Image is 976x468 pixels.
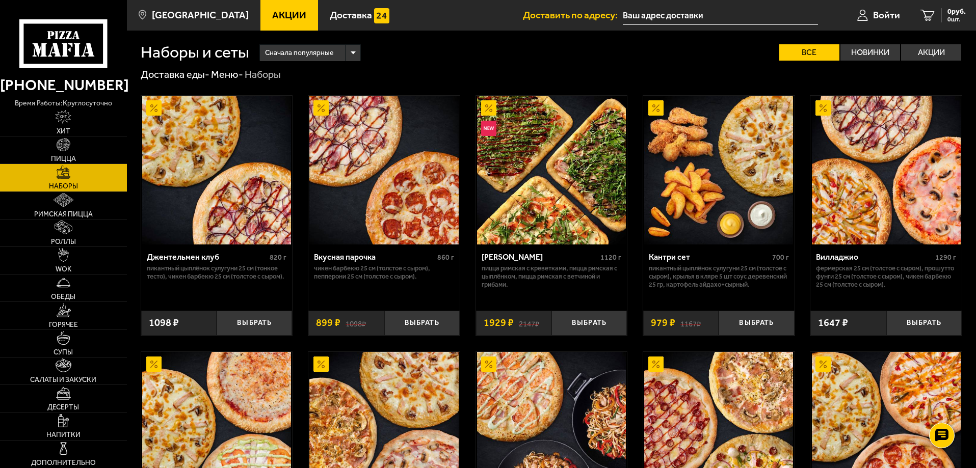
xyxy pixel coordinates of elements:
[623,6,818,25] input: Ваш адрес доставки
[651,318,675,328] span: 979 ₽
[840,44,901,61] label: Новинки
[346,318,366,328] s: 1098 ₽
[374,8,389,23] img: 15daf4d41897b9f0e9f617042186c801.svg
[815,356,831,372] img: Акционный
[816,252,933,262] div: Вилладжио
[142,96,291,244] img: Джентельмен клуб
[476,96,627,244] a: АкционныйНовинкаМама Миа
[147,264,287,281] p: Пикантный цыплёнок сулугуни 25 см (тонкое тесто), Чикен Барбекю 25 см (толстое с сыром).
[51,293,75,300] span: Обеды
[47,404,79,411] span: Десерты
[643,96,795,244] a: АкционныйКантри сет
[523,10,623,20] span: Доставить по адресу:
[265,43,333,63] span: Сначала популярные
[146,356,162,372] img: Акционный
[477,96,626,244] img: Мама Миа
[818,318,848,328] span: 1647 ₽
[719,311,794,336] button: Выбрать
[772,253,789,262] span: 700 г
[873,10,900,20] span: Войти
[211,68,243,80] a: Меню-
[51,238,76,245] span: Роллы
[644,96,793,244] img: Кантри сет
[810,96,962,244] a: АкционныйВилладжио
[384,311,460,336] button: Выбрать
[519,318,539,328] s: 2147 ₽
[812,96,961,244] img: Вилладжио
[313,100,329,116] img: Акционный
[649,264,789,289] p: Пикантный цыплёнок сулугуни 25 см (толстое с сыром), крылья в кляре 5 шт соус деревенский 25 гр, ...
[141,68,209,80] a: Доставка еды-
[272,10,306,20] span: Акции
[481,100,496,116] img: Акционный
[316,318,340,328] span: 899 ₽
[901,44,961,61] label: Акции
[314,264,454,281] p: Чикен Барбекю 25 см (толстое с сыром), Пепперони 25 см (толстое с сыром).
[141,44,249,61] h1: Наборы и сеты
[56,266,71,273] span: WOK
[481,356,496,372] img: Акционный
[49,321,78,328] span: Горячее
[437,253,454,262] span: 860 г
[600,253,621,262] span: 1120 г
[815,100,831,116] img: Акционный
[309,96,458,244] img: Вкусная парочка
[680,318,701,328] s: 1167 ₽
[270,253,286,262] span: 820 г
[46,431,81,438] span: Напитки
[947,16,966,22] span: 0 шт.
[49,183,78,190] span: Наборы
[51,155,76,162] span: Пицца
[649,252,770,262] div: Кантри сет
[482,252,598,262] div: [PERSON_NAME]
[484,318,514,328] span: 1929 ₽
[30,376,96,383] span: Салаты и закуски
[54,349,73,356] span: Супы
[217,311,292,336] button: Выбрать
[314,252,435,262] div: Вкусная парочка
[935,253,956,262] span: 1290 г
[34,211,93,218] span: Римская пицца
[57,128,70,135] span: Хит
[147,252,268,262] div: Джентельмен клуб
[308,96,460,244] a: АкционныйВкусная парочка
[482,264,622,289] p: Пицца Римская с креветками, Пицца Римская с цыплёнком, Пицца Римская с ветчиной и грибами.
[947,8,966,15] span: 0 руб.
[648,100,664,116] img: Акционный
[551,311,627,336] button: Выбрать
[146,100,162,116] img: Акционный
[313,356,329,372] img: Акционный
[481,121,496,136] img: Новинка
[141,96,293,244] a: АкционныйДжентельмен клуб
[330,10,372,20] span: Доставка
[886,311,962,336] button: Выбрать
[648,356,664,372] img: Акционный
[31,459,96,466] span: Дополнительно
[149,318,179,328] span: 1098 ₽
[152,10,249,20] span: [GEOGRAPHIC_DATA]
[816,264,956,289] p: Фермерская 25 см (толстое с сыром), Прошутто Фунги 25 см (толстое с сыром), Чикен Барбекю 25 см (...
[245,68,281,81] div: Наборы
[779,44,839,61] label: Все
